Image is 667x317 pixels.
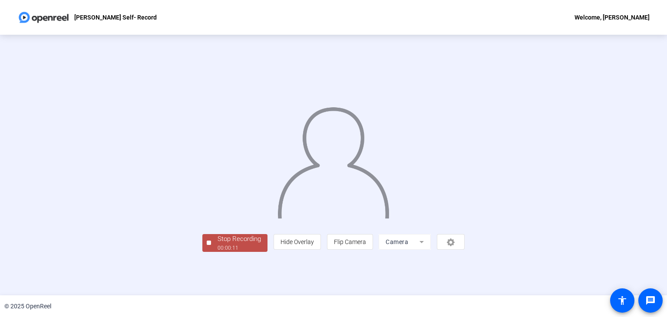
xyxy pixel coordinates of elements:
[575,12,650,23] div: Welcome, [PERSON_NAME]
[218,244,261,252] div: 00:00:11
[218,234,261,244] div: Stop Recording
[281,238,314,245] span: Hide Overlay
[645,295,656,306] mat-icon: message
[334,238,366,245] span: Flip Camera
[4,302,51,311] div: © 2025 OpenReel
[274,234,321,250] button: Hide Overlay
[17,9,70,26] img: OpenReel logo
[202,234,267,252] button: Stop Recording00:00:11
[617,295,627,306] mat-icon: accessibility
[277,100,390,218] img: overlay
[327,234,373,250] button: Flip Camera
[74,12,157,23] p: [PERSON_NAME] Self- Record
